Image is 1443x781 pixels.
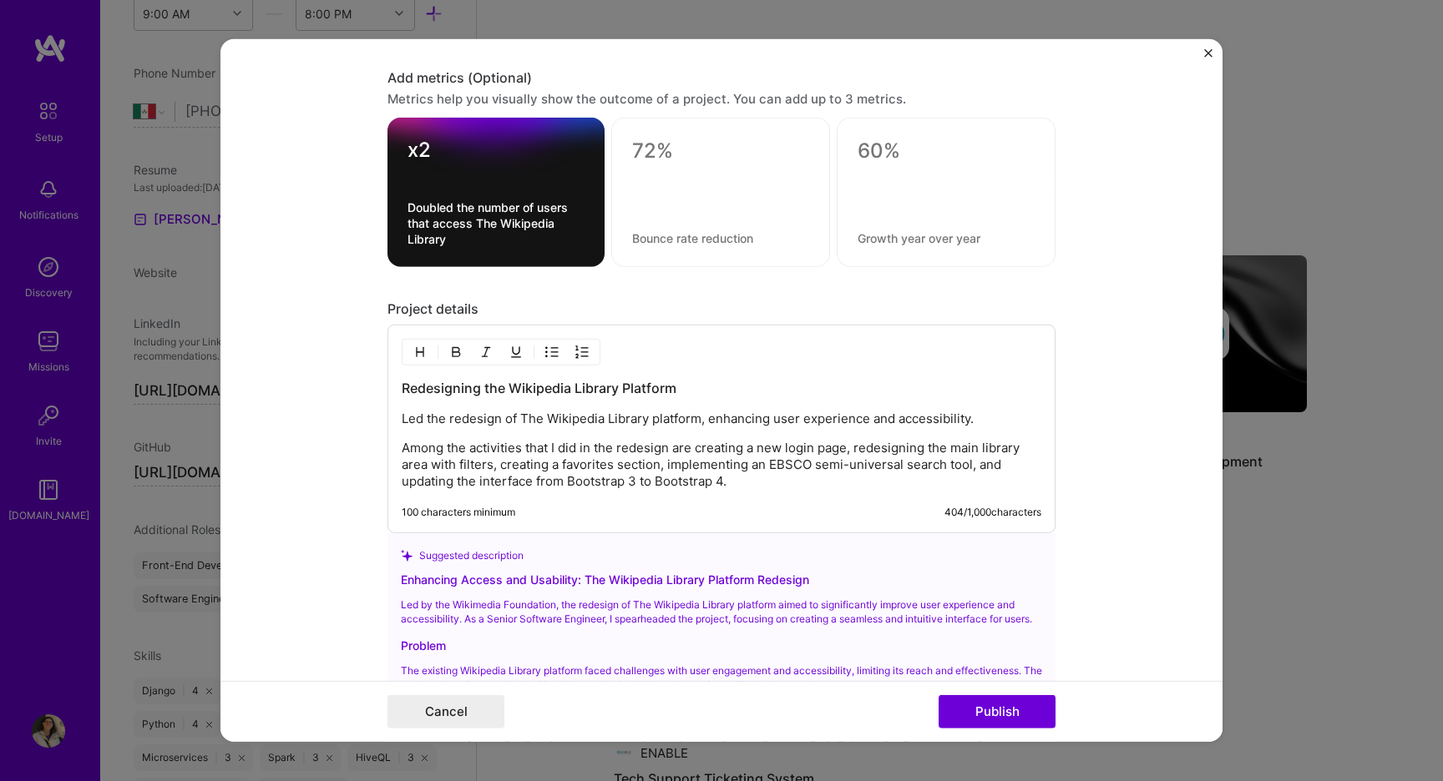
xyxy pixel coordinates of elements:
button: Publish [939,695,1056,728]
textarea: x2 [408,138,585,163]
h3: Redesigning the Wikipedia Library Platform [402,379,1041,397]
img: Underline [509,345,523,359]
p: Led the redesign of The Wikipedia Library platform, enhancing user experience and accessibility. [402,411,1041,427]
div: Problem [401,637,1042,654]
img: OL [575,345,589,359]
i: icon SuggestedTeams [401,550,413,562]
p: Among the activities that I did in the redesign are creating a new login page, redesigning the ma... [402,440,1041,490]
textarea: Doubled the number of users that access The Wikipedia Library [408,199,585,247]
img: UL [545,345,559,359]
div: 100 characters minimum [402,506,515,519]
p: Led by the Wikimedia Foundation, the redesign of The Wikipedia Library platform aimed to signific... [401,598,1042,627]
div: Add metrics (Optional) [387,69,1056,87]
img: Heading [413,345,427,359]
div: Project details [387,300,1056,318]
button: Cancel [387,695,504,728]
div: Enhancing Access and Usability: The Wikipedia Library Platform Redesign [401,571,1042,588]
img: Bold [449,345,463,359]
p: The existing Wikipedia Library platform faced challenges with user engagement and accessibility, ... [401,664,1042,693]
img: Divider [438,342,438,362]
img: Italic [479,345,493,359]
div: Metrics help you visually show the outcome of a project. You can add up to 3 metrics. [387,90,1056,108]
img: Divider [534,342,534,362]
button: Close [1204,49,1213,67]
div: 404 / 1,000 characters [944,506,1041,519]
div: Suggested description [401,547,1042,564]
